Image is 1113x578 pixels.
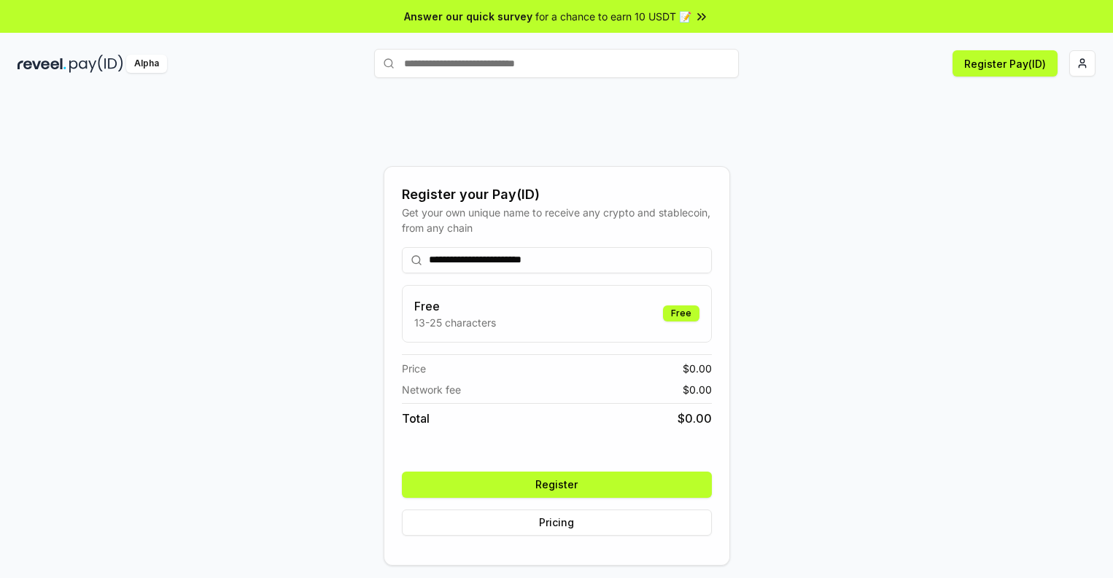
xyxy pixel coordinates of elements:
[402,184,712,205] div: Register your Pay(ID)
[402,205,712,235] div: Get your own unique name to receive any crypto and stablecoin, from any chain
[663,305,699,321] div: Free
[126,55,167,73] div: Alpha
[683,382,712,397] span: $ 0.00
[414,315,496,330] p: 13-25 characters
[678,410,712,427] span: $ 0.00
[402,509,712,536] button: Pricing
[414,297,496,315] h3: Free
[69,55,123,73] img: pay_id
[402,382,461,397] span: Network fee
[404,9,532,24] span: Answer our quick survey
[402,361,426,376] span: Price
[953,50,1058,77] button: Register Pay(ID)
[402,410,430,427] span: Total
[18,55,66,73] img: reveel_dark
[683,361,712,376] span: $ 0.00
[535,9,691,24] span: for a chance to earn 10 USDT 📝
[402,472,712,498] button: Register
